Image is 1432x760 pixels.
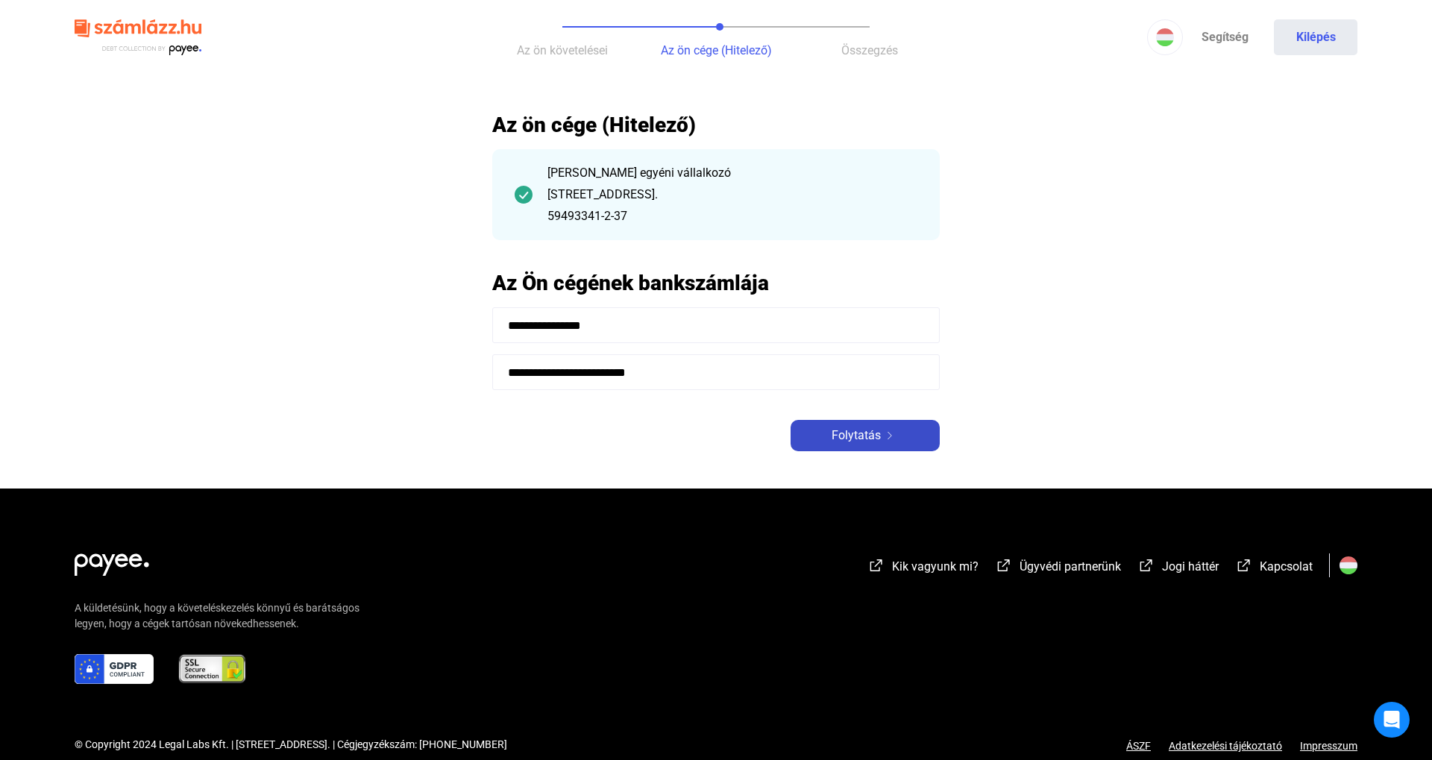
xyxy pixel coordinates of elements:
[75,545,149,576] img: white-payee-white-dot.svg
[492,270,940,296] h2: Az Ön cégének bankszámlája
[1260,559,1313,574] span: Kapcsolat
[1162,559,1219,574] span: Jogi háttér
[1137,562,1219,576] a: external-link-whiteJogi háttér
[995,558,1013,573] img: external-link-white
[867,562,979,576] a: external-link-whiteKik vagyunk mi?
[892,559,979,574] span: Kik vagyunk mi?
[867,558,885,573] img: external-link-white
[1183,19,1266,55] a: Segítség
[75,13,201,62] img: szamlazzhu-logo
[547,164,917,182] div: [PERSON_NAME] egyéni vállalkozó
[832,427,881,445] span: Folytatás
[547,207,917,225] div: 59493341-2-37
[515,186,533,204] img: checkmark-darker-green-circle
[1374,702,1410,738] div: Open Intercom Messenger
[547,186,917,204] div: [STREET_ADDRESS].
[1340,556,1357,574] img: HU.svg
[178,654,247,684] img: ssl
[1151,740,1300,752] a: Adatkezelési tájékoztató
[841,43,898,57] span: Összegzés
[75,737,507,753] div: © Copyright 2024 Legal Labs Kft. | [STREET_ADDRESS]. | Cégjegyzékszám: [PHONE_NUMBER]
[1137,558,1155,573] img: external-link-white
[1156,28,1174,46] img: HU
[881,432,899,439] img: arrow-right-white
[1274,19,1357,55] button: Kilépés
[517,43,608,57] span: Az ön követelései
[1020,559,1121,574] span: Ügyvédi partnerünk
[492,112,940,138] h2: Az ön cége (Hitelező)
[661,43,772,57] span: Az ön cége (Hitelező)
[1126,740,1151,752] a: ÁSZF
[791,420,940,451] button: Folytatásarrow-right-white
[1235,562,1313,576] a: external-link-whiteKapcsolat
[1300,740,1357,752] a: Impresszum
[995,562,1121,576] a: external-link-whiteÜgyvédi partnerünk
[1235,558,1253,573] img: external-link-white
[75,654,154,684] img: gdpr
[1147,19,1183,55] button: HU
